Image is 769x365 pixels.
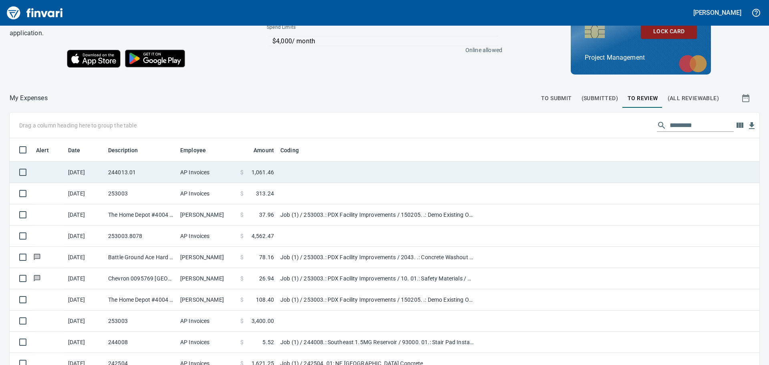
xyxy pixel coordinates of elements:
span: $ [240,338,244,346]
span: Alert [36,145,49,155]
span: Alert [36,145,59,155]
p: $4,000 / month [272,36,498,46]
span: Lock Card [647,26,690,36]
td: Battle Ground Ace Hard Battle Ground [GEOGRAPHIC_DATA] [105,247,177,268]
span: $ [240,296,244,304]
span: 26.94 [259,274,274,282]
td: AP Invoices [177,332,237,353]
span: Description [108,145,149,155]
button: [PERSON_NAME] [691,6,743,19]
td: [DATE] [65,332,105,353]
span: (All Reviewable) [668,93,719,103]
button: Choose columns to display [734,119,746,131]
td: [DATE] [65,183,105,204]
span: Employee [180,145,216,155]
span: 5.52 [262,338,274,346]
td: Job (1) / 253003.: PDX Facility Improvements / 10. 01.: Safety Materials / 5: Other [277,268,477,289]
p: My Expenses [10,93,48,103]
span: $ [240,317,244,325]
img: Get it on Google Play [121,45,189,72]
td: [PERSON_NAME] [177,247,237,268]
p: Project Management [585,53,697,63]
td: AP Invoices [177,226,237,247]
td: Job (1) / 253003.: PDX Facility Improvements / 2043. .: Concrete Washout / 5: Other [277,247,477,268]
h6: You can also control your card and submit expenses from our iPhone or Android application. [10,16,247,39]
td: [DATE] [65,268,105,289]
span: $ [240,168,244,176]
td: AP Invoices [177,311,237,332]
span: 78.16 [259,253,274,261]
button: Show transactions within a particular date range [734,89,759,108]
td: [PERSON_NAME] [177,268,237,289]
td: The Home Depot #4004 [GEOGRAPHIC_DATA] OR [105,204,177,226]
span: $ [240,211,244,219]
p: Drag a column heading here to group the table [19,121,137,129]
span: 1,061.46 [252,168,274,176]
td: 253003 [105,311,177,332]
span: 4,562.47 [252,232,274,240]
nav: breadcrumb [10,93,48,103]
td: The Home Depot #4004 [GEOGRAPHIC_DATA] OR [105,289,177,311]
img: mastercard.svg [675,51,711,77]
span: Has messages [33,254,41,260]
td: 253003.8078 [105,226,177,247]
td: AP Invoices [177,162,237,183]
td: [PERSON_NAME] [177,204,237,226]
span: Amount [243,145,274,155]
td: [PERSON_NAME] [177,289,237,311]
td: 244013.01 [105,162,177,183]
span: Coding [280,145,309,155]
span: Employee [180,145,206,155]
td: [DATE] [65,289,105,311]
span: $ [240,253,244,261]
td: AP Invoices [177,183,237,204]
button: Download table [746,120,758,132]
td: Chevron 0095769 [GEOGRAPHIC_DATA] OR [105,268,177,289]
span: 313.24 [256,190,274,198]
td: [DATE] [65,226,105,247]
td: Job (1) / 253003.: PDX Facility Improvements / 150205. .: Demo Existing Ops Trailer / 5: Other [277,204,477,226]
span: To Submit [541,93,572,103]
td: 253003 [105,183,177,204]
td: Job (1) / 253003.: PDX Facility Improvements / 150205. .: Demo Existing Ops Trailer / 5: Other [277,289,477,311]
span: $ [240,274,244,282]
span: Date [68,145,81,155]
span: Spend Limits [267,24,398,32]
td: [DATE] [65,162,105,183]
span: Coding [280,145,299,155]
span: $ [240,232,244,240]
td: [DATE] [65,311,105,332]
span: Amount [254,145,274,155]
span: (Submitted) [582,93,618,103]
td: 244008 [105,332,177,353]
span: Description [108,145,138,155]
span: Date [68,145,91,155]
span: Has messages [33,276,41,281]
span: 3,400.00 [252,317,274,325]
h5: [PERSON_NAME] [693,8,741,17]
span: To Review [628,93,658,103]
img: Finvari [5,3,65,22]
td: [DATE] [65,247,105,268]
span: 37.96 [259,211,274,219]
td: Job (1) / 244008.: Southeast 1.5MG Reservoir / 93000. 01.: Stair Pad Installation / 3: Material [277,332,477,353]
img: Download on the App Store [67,50,121,68]
p: Online allowed [260,46,502,54]
span: $ [240,190,244,198]
td: [DATE] [65,204,105,226]
span: 108.40 [256,296,274,304]
button: Lock Card [641,24,697,39]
